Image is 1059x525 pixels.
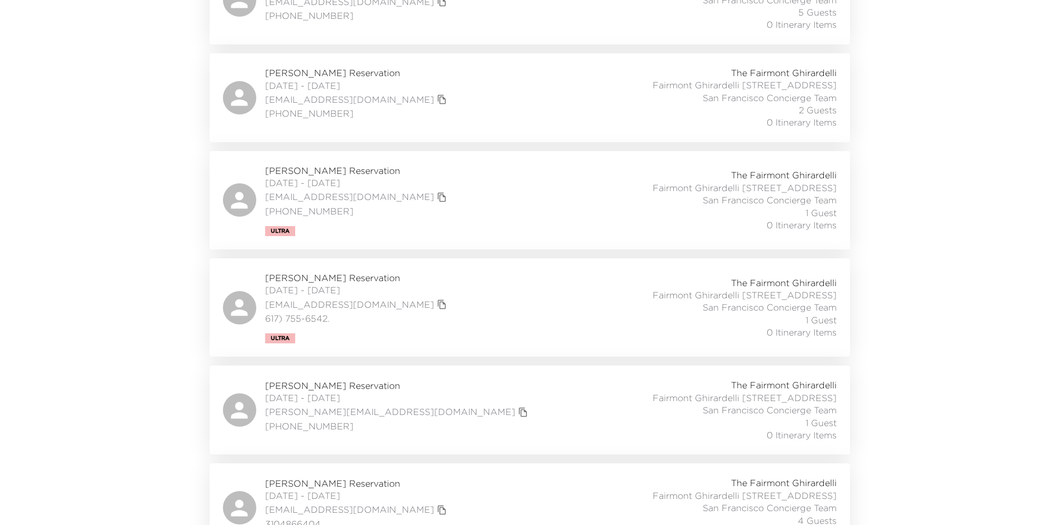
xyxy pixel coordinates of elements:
span: 1 Guest [806,314,837,326]
a: [PERSON_NAME] Reservation[DATE] - [DATE][PERSON_NAME][EMAIL_ADDRESS][DOMAIN_NAME]copy primary mem... [210,366,850,454]
button: copy primary member email [434,92,450,107]
span: [DATE] - [DATE] [265,79,450,92]
span: The Fairmont Ghirardelli [731,67,837,79]
span: [PHONE_NUMBER] [265,107,450,119]
span: 1 Guest [806,207,837,219]
button: copy primary member email [434,502,450,518]
span: [PERSON_NAME] Reservation [265,379,531,392]
span: 0 Itinerary Items [767,116,837,128]
span: The Fairmont Ghirardelli [731,477,837,489]
span: The Fairmont Ghirardelli [731,169,837,181]
a: [EMAIL_ADDRESS][DOMAIN_NAME] [265,93,434,106]
span: 1 Guest [806,417,837,429]
span: 0 Itinerary Items [767,326,837,338]
span: [DATE] - [DATE] [265,284,450,296]
a: [EMAIL_ADDRESS][DOMAIN_NAME] [265,503,434,516]
span: [PHONE_NUMBER] [265,420,531,432]
span: San Francisco Concierge Team [703,404,837,416]
span: Fairmont Ghirardelli [STREET_ADDRESS] [653,182,837,194]
a: [EMAIL_ADDRESS][DOMAIN_NAME] [265,191,434,203]
span: [PHONE_NUMBER] [265,205,450,217]
span: San Francisco Concierge Team [703,194,837,206]
span: Fairmont Ghirardelli [STREET_ADDRESS] [653,289,837,301]
span: 2 Guests [799,104,837,116]
span: Ultra [271,228,290,234]
button: copy primary member email [515,404,531,420]
span: [PERSON_NAME] Reservation [265,67,450,79]
span: 0 Itinerary Items [767,219,837,231]
button: copy primary member email [434,297,450,312]
span: [DATE] - [DATE] [265,489,450,502]
span: San Francisco Concierge Team [703,92,837,104]
a: [PERSON_NAME] Reservation[DATE] - [DATE][EMAIL_ADDRESS][DOMAIN_NAME]copy primary member email[PHO... [210,53,850,142]
span: San Francisco Concierge Team [703,301,837,313]
span: 5 Guests [798,6,837,18]
span: The Fairmont Ghirardelli [731,379,837,391]
span: Fairmont Ghirardelli [STREET_ADDRESS] [653,489,837,502]
a: [EMAIL_ADDRESS][DOMAIN_NAME] [265,298,434,311]
a: [PERSON_NAME] Reservation[DATE] - [DATE][EMAIL_ADDRESS][DOMAIN_NAME]copy primary member email[PHO... [210,151,850,249]
span: The Fairmont Ghirardelli [731,277,837,289]
span: Fairmont Ghirardelli [STREET_ADDRESS] [653,392,837,404]
span: [PERSON_NAME] Reservation [265,164,450,177]
a: [PERSON_NAME] Reservation[DATE] - [DATE][EMAIL_ADDRESS][DOMAIN_NAME]copy primary member email617)... [210,258,850,357]
span: San Francisco Concierge Team [703,502,837,514]
span: [PHONE_NUMBER] [265,9,450,22]
span: [DATE] - [DATE] [265,392,531,404]
span: [PERSON_NAME] Reservation [265,272,450,284]
span: [DATE] - [DATE] [265,177,450,189]
span: 617) 755-6542. [265,312,450,324]
span: Ultra [271,335,290,342]
button: copy primary member email [434,189,450,205]
span: Fairmont Ghirardelli [STREET_ADDRESS] [653,79,837,91]
a: [PERSON_NAME][EMAIL_ADDRESS][DOMAIN_NAME] [265,406,515,418]
span: 0 Itinerary Items [767,18,837,31]
span: 0 Itinerary Items [767,429,837,441]
span: [PERSON_NAME] Reservation [265,477,450,489]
